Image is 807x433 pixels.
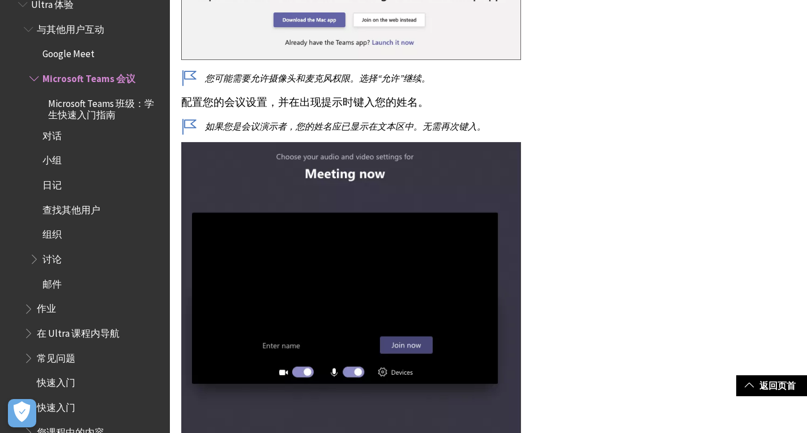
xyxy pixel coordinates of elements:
[42,151,62,166] span: 小组
[37,324,119,339] span: 在 Ultra 课程内导航
[48,94,162,121] span: Microsoft Teams 班级：学生快速入门指南
[42,175,62,191] span: 日记
[42,200,100,216] span: 查找其他用户
[181,95,628,110] p: 配置您的会议设置，并在出现提示时键入您的姓名。
[42,250,62,265] span: 讨论
[42,225,62,241] span: 组织
[37,20,104,35] span: 与其他用户互动
[37,349,75,364] span: 常见问题
[42,275,62,290] span: 邮件
[181,72,628,84] p: 您可能需要允许摄像头和麦克风权限。选择“允许”继续。
[8,399,36,427] button: Open Preferences
[736,375,807,396] a: 返回页首
[37,374,75,389] span: 快速入门
[42,45,95,60] span: Google Meet
[37,299,56,315] span: 作业
[37,398,75,413] span: 快速入门
[181,120,628,132] p: 如果您是会议演示者，您的姓名应已显示在文本区中。无需再次键入。
[42,69,135,84] span: Microsoft Teams 会议
[42,126,62,142] span: 对话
